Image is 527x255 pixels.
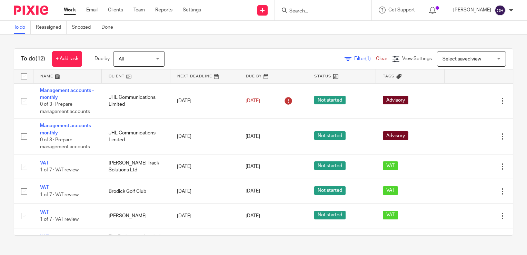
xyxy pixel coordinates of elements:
[383,96,408,104] span: Advisory
[40,138,90,150] span: 0 of 3 · Prepare management accounts
[354,56,376,61] span: Filter
[289,8,351,15] input: Search
[95,55,110,62] p: Due by
[383,131,408,140] span: Advisory
[102,179,170,204] td: Brodick Golf Club
[40,161,49,166] a: VAT
[314,186,346,195] span: Not started
[383,74,395,78] span: Tags
[383,186,398,195] span: VAT
[314,161,346,170] span: Not started
[170,179,239,204] td: [DATE]
[314,131,346,140] span: Not started
[102,228,170,253] td: The Burlington - Lamlash Bay Limited
[133,7,145,13] a: Team
[40,192,79,197] span: 1 of 7 · VAT review
[383,161,398,170] span: VAT
[102,119,170,154] td: JHL Communications Limited
[170,204,239,228] td: [DATE]
[40,217,79,222] span: 1 of 7 · VAT review
[36,56,45,62] span: (12)
[36,21,67,34] a: Reassigned
[453,7,491,13] p: [PERSON_NAME]
[402,56,432,61] span: View Settings
[183,7,201,13] a: Settings
[102,83,170,119] td: JHL Communications Limited
[40,168,79,172] span: 1 of 7 · VAT review
[86,7,98,13] a: Email
[72,21,96,34] a: Snoozed
[101,21,118,34] a: Done
[21,55,45,63] h1: To do
[108,7,123,13] a: Clients
[52,51,82,67] a: + Add task
[40,185,49,190] a: VAT
[40,88,94,100] a: Management accounts - monthly
[14,21,31,34] a: To do
[40,235,49,239] a: VAT
[246,98,260,103] span: [DATE]
[383,211,398,219] span: VAT
[170,154,239,179] td: [DATE]
[155,7,172,13] a: Reports
[388,8,415,12] span: Get Support
[443,57,481,62] span: Select saved view
[170,83,239,119] td: [DATE]
[119,57,124,62] span: All
[14,6,48,15] img: Pixie
[40,210,49,215] a: VAT
[170,228,239,253] td: [DATE]
[246,214,260,218] span: [DATE]
[102,204,170,228] td: [PERSON_NAME]
[246,189,260,194] span: [DATE]
[376,56,387,61] a: Clear
[170,119,239,154] td: [DATE]
[40,123,94,135] a: Management accounts - monthly
[40,102,90,114] span: 0 of 3 · Prepare management accounts
[246,134,260,139] span: [DATE]
[314,211,346,219] span: Not started
[314,96,346,104] span: Not started
[495,5,506,16] img: svg%3E
[102,154,170,179] td: [PERSON_NAME] Track Solutions Ltd
[246,164,260,169] span: [DATE]
[365,56,371,61] span: (1)
[64,7,76,13] a: Work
